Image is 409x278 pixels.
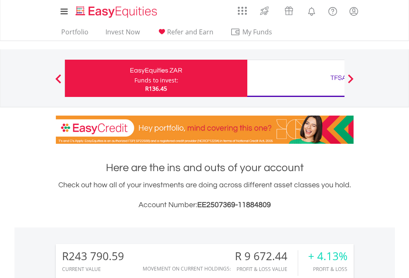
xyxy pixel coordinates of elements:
span: Refer and Earn [167,27,213,36]
div: Check out how all of your investments are doing across different asset classes you hold. [56,179,354,211]
a: Vouchers [277,2,301,17]
h1: Here are the ins and outs of your account [56,160,354,175]
div: Profit & Loss Value [235,266,298,272]
span: R136.45 [145,85,167,92]
a: Notifications [301,2,322,19]
button: Previous [50,78,67,87]
div: EasyEquities ZAR [70,65,242,76]
span: My Funds [230,27,285,37]
div: Movement on Current Holdings: [143,266,231,271]
h3: Account Number: [56,199,354,211]
img: thrive-v2.svg [258,4,271,17]
a: Refer and Earn [153,28,217,41]
div: CURRENT VALUE [62,266,124,272]
a: AppsGrid [232,2,252,15]
span: EE2507369-11884809 [197,201,271,209]
button: Next [342,78,359,87]
img: EasyEquities_Logo.png [74,5,160,19]
a: FAQ's and Support [322,2,343,19]
div: Profit & Loss [308,266,347,272]
a: Home page [72,2,160,19]
img: vouchers-v2.svg [282,4,296,17]
img: EasyCredit Promotion Banner [56,116,354,144]
div: R 9 672.44 [235,250,298,262]
a: My Profile [343,2,364,20]
a: Invest Now [102,28,143,41]
div: Funds to invest: [134,76,178,85]
a: Portfolio [58,28,92,41]
img: grid-menu-icon.svg [238,6,247,15]
div: R243 790.59 [62,250,124,262]
div: + 4.13% [308,250,347,262]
